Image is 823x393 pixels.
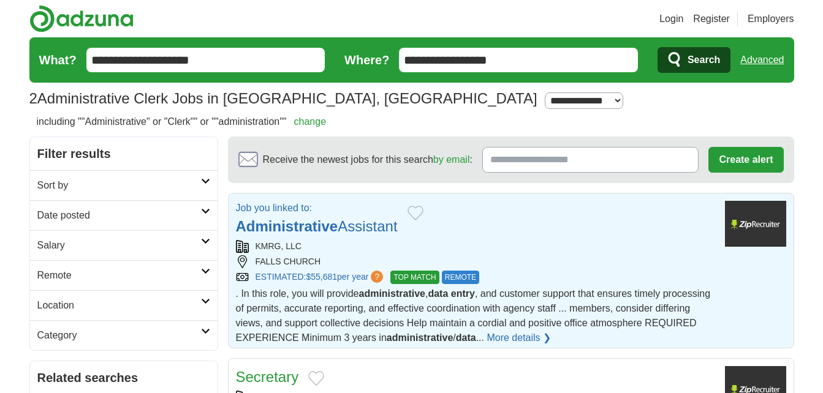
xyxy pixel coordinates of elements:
[236,218,338,234] strong: Administrative
[30,290,218,320] a: Location
[659,12,683,26] a: Login
[390,271,439,284] span: TOP MATCH
[487,331,551,345] a: More details ❯
[344,51,389,69] label: Where?
[451,288,475,299] strong: entry
[387,332,453,343] strong: administrative
[306,272,337,282] span: $55,681
[688,48,720,72] span: Search
[256,271,386,284] a: ESTIMATED:$55,681per year?
[236,240,715,253] div: KMRG, LLC
[37,114,327,129] h2: including ""Administrative" or "Clerk"" or ""administration""
[308,371,324,386] button: Add to favorite jobs
[358,288,425,299] strong: administrative
[236,218,398,234] a: AdministrativeAssistant
[740,48,784,72] a: Advanced
[37,268,201,283] h2: Remote
[37,298,201,313] h2: Location
[30,137,218,170] h2: Filter results
[456,332,476,343] strong: data
[236,255,715,268] div: FALLS CHURCH
[30,170,218,200] a: Sort by
[37,369,210,387] h2: Related searches
[693,12,730,26] a: Register
[442,271,479,284] span: REMOTE
[29,5,134,32] img: Adzuna logo
[29,90,537,107] h1: Administrative Clerk Jobs in [GEOGRAPHIC_DATA], [GEOGRAPHIC_DATA]
[428,288,448,299] strong: data
[37,178,201,193] h2: Sort by
[371,271,383,283] span: ?
[658,47,730,73] button: Search
[236,288,711,343] span: . In this role, you will provide , , and customer support that ensures timely processing of permi...
[748,12,794,26] a: Employers
[294,116,327,127] a: change
[236,201,398,215] p: Job you linked to:
[30,200,218,230] a: Date posted
[236,369,299,385] a: Secretary
[433,154,470,165] a: by email
[39,51,77,69] label: What?
[30,320,218,350] a: Category
[30,260,218,290] a: Remote
[37,208,201,223] h2: Date posted
[263,152,472,167] span: Receive the newest jobs for this search :
[29,88,37,110] span: 2
[30,230,218,260] a: Salary
[725,201,786,247] img: Company logo
[37,238,201,253] h2: Salary
[408,206,423,220] button: Add to favorite jobs
[37,328,201,343] h2: Category
[708,147,783,173] button: Create alert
